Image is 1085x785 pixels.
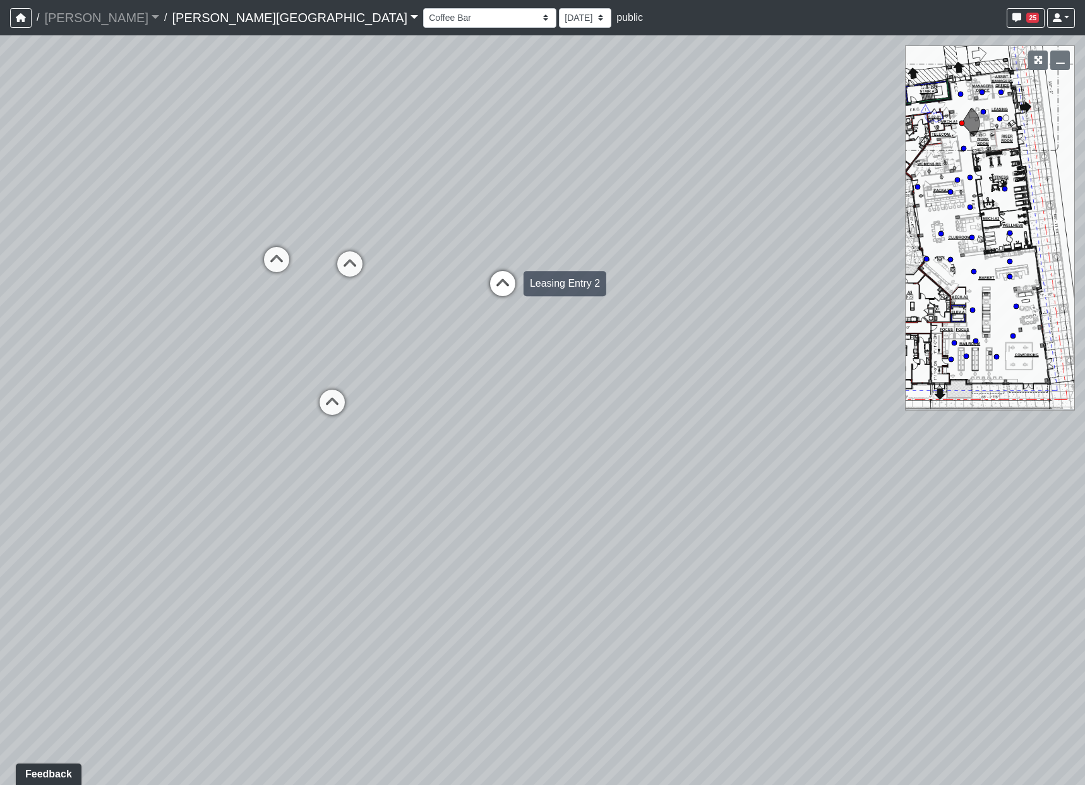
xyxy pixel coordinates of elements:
[524,271,606,296] div: Leasing Entry 2
[159,5,172,30] span: /
[9,760,84,785] iframe: Ybug feedback widget
[44,5,159,30] a: [PERSON_NAME]
[1026,13,1039,23] span: 25
[172,5,418,30] a: [PERSON_NAME][GEOGRAPHIC_DATA]
[616,12,643,23] span: public
[1007,8,1045,28] button: 25
[32,5,44,30] span: /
